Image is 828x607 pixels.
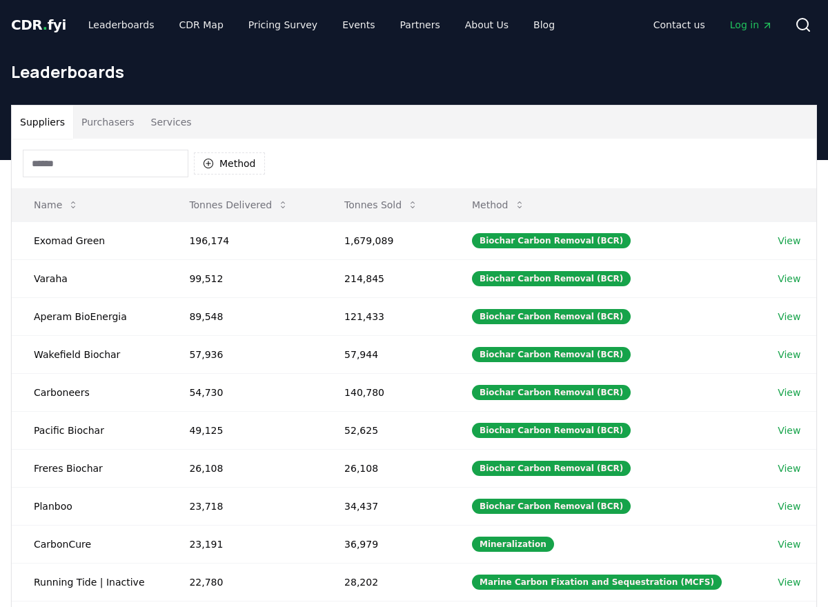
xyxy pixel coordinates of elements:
[472,385,631,400] div: Biochar Carbon Removal (BCR)
[472,537,554,552] div: Mineralization
[73,106,143,139] button: Purchasers
[778,424,800,437] a: View
[43,17,48,33] span: .
[12,373,167,411] td: Carboneers
[167,449,322,487] td: 26,108
[12,221,167,259] td: Exomad Green
[168,12,235,37] a: CDR Map
[12,297,167,335] td: Aperam BioEnergia
[322,259,450,297] td: 214,845
[12,525,167,563] td: CarbonCure
[11,15,66,34] a: CDR.fyi
[778,461,800,475] a: View
[778,386,800,399] a: View
[77,12,166,37] a: Leaderboards
[322,563,450,601] td: 28,202
[322,449,450,487] td: 26,108
[322,297,450,335] td: 121,433
[12,411,167,449] td: Pacific Biochar
[778,348,800,361] a: View
[472,347,631,362] div: Biochar Carbon Removal (BCR)
[331,12,386,37] a: Events
[522,12,566,37] a: Blog
[237,12,328,37] a: Pricing Survey
[167,525,322,563] td: 23,191
[194,152,265,175] button: Method
[167,221,322,259] td: 196,174
[322,335,450,373] td: 57,944
[167,335,322,373] td: 57,936
[77,12,566,37] nav: Main
[12,106,73,139] button: Suppliers
[12,487,167,525] td: Planboo
[472,461,631,476] div: Biochar Carbon Removal (BCR)
[322,373,450,411] td: 140,780
[778,234,800,248] a: View
[11,61,817,83] h1: Leaderboards
[12,563,167,601] td: Running Tide | Inactive
[333,191,429,219] button: Tonnes Sold
[11,17,66,33] span: CDR fyi
[322,487,450,525] td: 34,437
[778,537,800,551] a: View
[472,309,631,324] div: Biochar Carbon Removal (BCR)
[322,525,450,563] td: 36,979
[12,335,167,373] td: Wakefield Biochar
[167,297,322,335] td: 89,548
[167,259,322,297] td: 99,512
[167,563,322,601] td: 22,780
[454,12,520,37] a: About Us
[472,233,631,248] div: Biochar Carbon Removal (BCR)
[642,12,784,37] nav: Main
[778,272,800,286] a: View
[167,487,322,525] td: 23,718
[23,191,90,219] button: Name
[12,449,167,487] td: Freres Biochar
[730,18,773,32] span: Log in
[719,12,784,37] a: Log in
[472,423,631,438] div: Biochar Carbon Removal (BCR)
[389,12,451,37] a: Partners
[143,106,200,139] button: Services
[167,373,322,411] td: 54,730
[472,271,631,286] div: Biochar Carbon Removal (BCR)
[472,575,722,590] div: Marine Carbon Fixation and Sequestration (MCFS)
[778,499,800,513] a: View
[12,259,167,297] td: Varaha
[642,12,716,37] a: Contact us
[778,310,800,324] a: View
[178,191,299,219] button: Tonnes Delivered
[322,411,450,449] td: 52,625
[472,499,631,514] div: Biochar Carbon Removal (BCR)
[778,575,800,589] a: View
[322,221,450,259] td: 1,679,089
[167,411,322,449] td: 49,125
[461,191,536,219] button: Method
